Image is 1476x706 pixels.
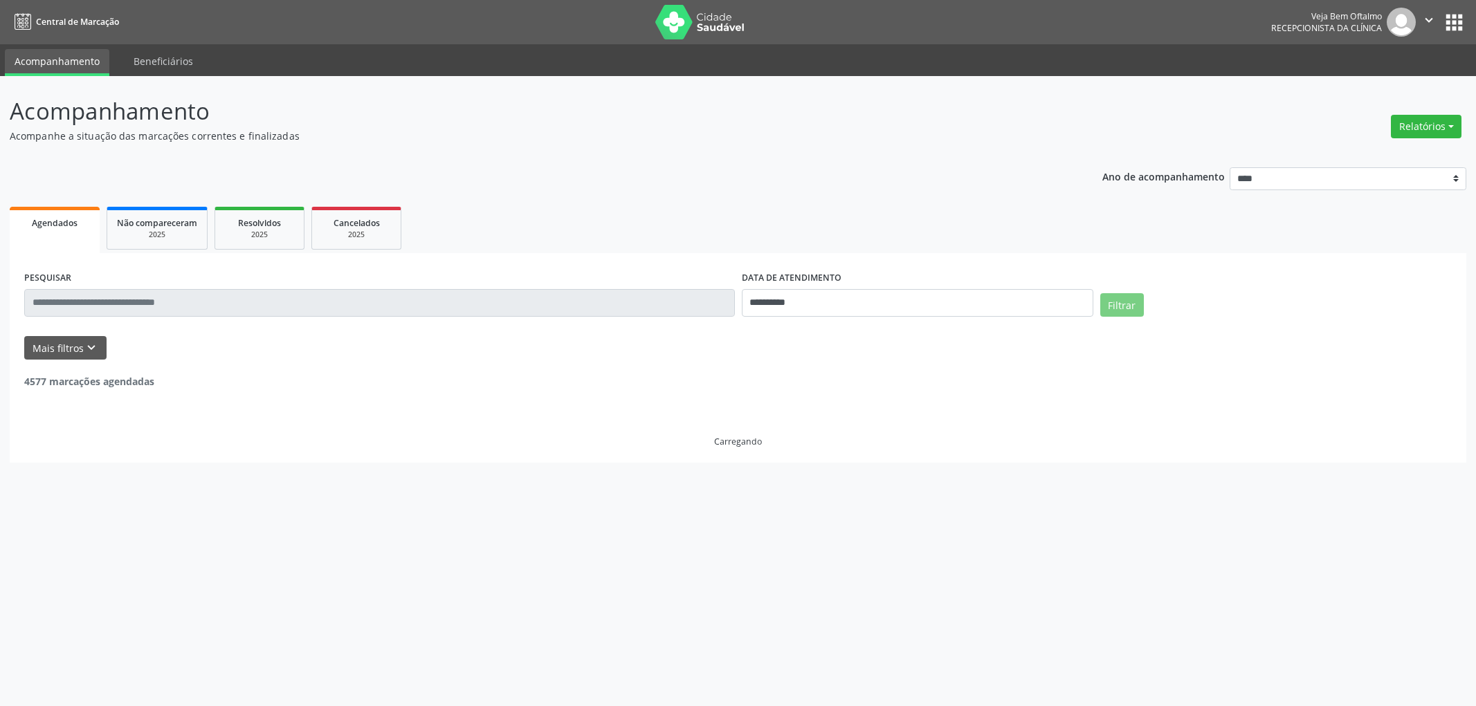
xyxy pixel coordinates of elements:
[32,217,78,229] span: Agendados
[225,230,294,240] div: 2025
[1442,10,1466,35] button: apps
[24,375,154,388] strong: 4577 marcações agendadas
[1391,115,1461,138] button: Relatórios
[334,217,380,229] span: Cancelados
[36,16,119,28] span: Central de Marcação
[1100,293,1144,317] button: Filtrar
[24,336,107,360] button: Mais filtroskeyboard_arrow_down
[117,217,197,229] span: Não compareceram
[5,49,109,76] a: Acompanhamento
[322,230,391,240] div: 2025
[84,340,99,355] i: keyboard_arrow_down
[10,10,119,33] a: Central de Marcação
[1421,12,1437,28] i: 
[1271,10,1382,22] div: Veja Bem Oftalmo
[1271,22,1382,34] span: Recepcionista da clínica
[238,217,281,229] span: Resolvidos
[124,49,203,73] a: Beneficiários
[117,230,197,240] div: 2025
[742,268,841,289] label: DATA DE ATENDIMENTO
[10,94,1030,129] p: Acompanhamento
[714,436,762,447] div: Carregando
[1102,167,1225,185] p: Ano de acompanhamento
[1416,8,1442,37] button: 
[1387,8,1416,37] img: img
[24,268,71,289] label: PESQUISAR
[10,129,1030,143] p: Acompanhe a situação das marcações correntes e finalizadas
